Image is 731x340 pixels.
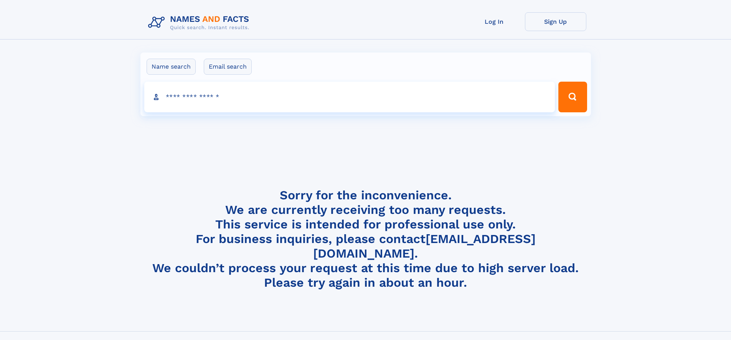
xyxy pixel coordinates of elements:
[147,59,196,75] label: Name search
[145,188,586,290] h4: Sorry for the inconvenience. We are currently receiving too many requests. This service is intend...
[144,82,555,112] input: search input
[558,82,587,112] button: Search Button
[313,232,536,261] a: [EMAIL_ADDRESS][DOMAIN_NAME]
[204,59,252,75] label: Email search
[525,12,586,31] a: Sign Up
[464,12,525,31] a: Log In
[145,12,256,33] img: Logo Names and Facts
